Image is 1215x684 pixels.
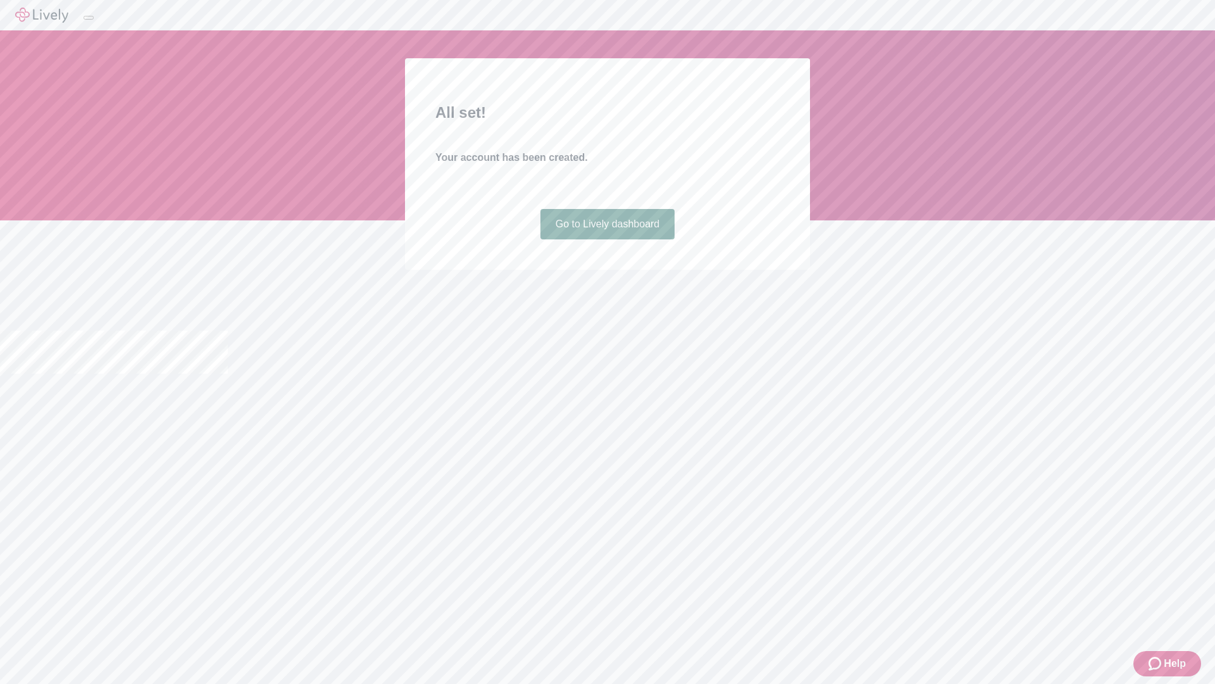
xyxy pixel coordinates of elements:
[1164,656,1186,671] span: Help
[15,8,68,23] img: Lively
[435,101,780,124] h2: All set!
[1149,656,1164,671] svg: Zendesk support icon
[1133,651,1201,676] button: Zendesk support iconHelp
[435,150,780,165] h4: Your account has been created.
[84,16,94,20] button: Log out
[540,209,675,239] a: Go to Lively dashboard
